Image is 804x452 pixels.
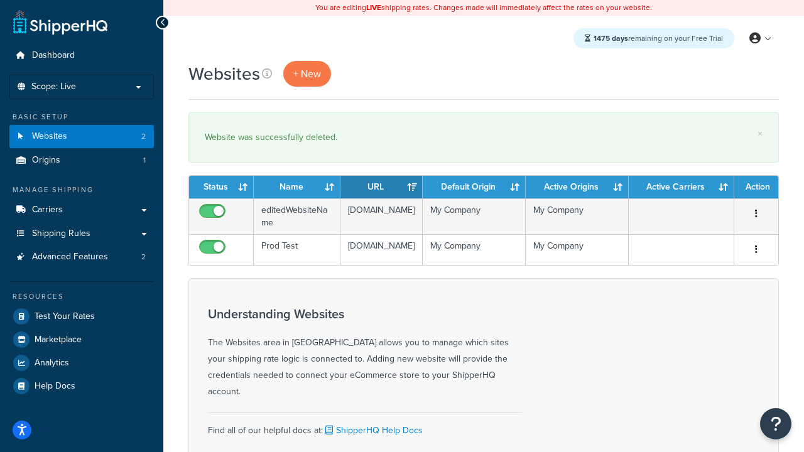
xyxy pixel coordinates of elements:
[293,67,321,81] span: + New
[526,176,629,198] th: Active Origins: activate to sort column ascending
[9,112,154,122] div: Basic Setup
[141,131,146,142] span: 2
[35,381,75,392] span: Help Docs
[9,245,154,269] li: Advanced Features
[9,328,154,351] a: Marketplace
[188,62,260,86] h1: Websites
[760,408,791,439] button: Open Resource Center
[35,311,95,322] span: Test Your Rates
[35,335,82,345] span: Marketplace
[9,185,154,195] div: Manage Shipping
[423,234,526,265] td: My Company
[366,2,381,13] b: LIVE
[9,125,154,148] a: Websites 2
[526,234,629,265] td: My Company
[208,412,522,439] div: Find all of our helpful docs at:
[254,176,340,198] th: Name: activate to sort column ascending
[208,307,522,321] h3: Understanding Websites
[141,252,146,262] span: 2
[254,234,340,265] td: Prod Test
[9,222,154,245] a: Shipping Rules
[9,125,154,148] li: Websites
[13,9,107,35] a: ShipperHQ Home
[9,149,154,172] li: Origins
[629,176,734,198] th: Active Carriers: activate to sort column ascending
[32,229,90,239] span: Shipping Rules
[9,198,154,222] a: Carriers
[758,129,763,139] a: ×
[9,291,154,302] div: Resources
[143,155,146,166] span: 1
[32,155,60,166] span: Origins
[283,61,331,87] a: + New
[573,28,734,48] div: remaining on your Free Trial
[35,358,69,369] span: Analytics
[208,307,522,400] div: The Websites area in [GEOGRAPHIC_DATA] allows you to manage which sites your shipping rate logic ...
[9,44,154,67] a: Dashboard
[323,424,423,437] a: ShipperHQ Help Docs
[32,205,63,215] span: Carriers
[189,176,254,198] th: Status: activate to sort column ascending
[9,149,154,172] a: Origins 1
[32,252,108,262] span: Advanced Features
[423,176,526,198] th: Default Origin: activate to sort column ascending
[9,352,154,374] a: Analytics
[734,176,778,198] th: Action
[340,234,423,265] td: [DOMAIN_NAME]
[254,198,340,234] td: editedWebsiteName
[32,50,75,61] span: Dashboard
[423,198,526,234] td: My Company
[9,375,154,397] a: Help Docs
[526,198,629,234] td: My Company
[9,245,154,269] a: Advanced Features 2
[594,33,628,44] strong: 1475 days
[32,131,67,142] span: Websites
[340,176,423,198] th: URL: activate to sort column ascending
[205,129,763,146] div: Website was successfully deleted.
[31,82,76,92] span: Scope: Live
[9,305,154,328] a: Test Your Rates
[340,198,423,234] td: [DOMAIN_NAME]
